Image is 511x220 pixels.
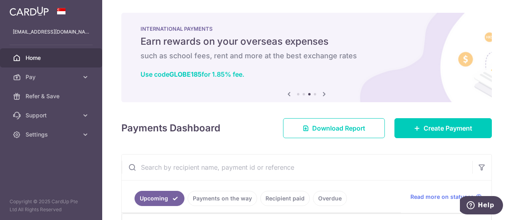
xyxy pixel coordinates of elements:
[460,196,503,216] iframe: Opens a widget where you can find more information
[141,51,473,61] h6: such as school fees, rent and more at the best exchange rates
[26,54,78,62] span: Home
[121,13,492,102] img: International Payment Banner
[313,191,347,206] a: Overdue
[10,6,49,16] img: CardUp
[141,35,473,48] h5: Earn rewards on your overseas expenses
[410,193,474,201] span: Read more on statuses
[122,155,472,180] input: Search by recipient name, payment id or reference
[26,111,78,119] span: Support
[141,26,473,32] p: INTERNATIONAL PAYMENTS
[188,191,257,206] a: Payments on the way
[26,73,78,81] span: Pay
[141,70,244,78] a: Use codeGLOBE185for 1.85% fee.
[312,123,365,133] span: Download Report
[169,70,202,78] b: GLOBE185
[394,118,492,138] a: Create Payment
[135,191,184,206] a: Upcoming
[410,193,482,201] a: Read more on statuses
[260,191,310,206] a: Recipient paid
[26,131,78,139] span: Settings
[283,118,385,138] a: Download Report
[13,28,89,36] p: [EMAIL_ADDRESS][DOMAIN_NAME]
[26,92,78,100] span: Refer & Save
[121,121,220,135] h4: Payments Dashboard
[424,123,472,133] span: Create Payment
